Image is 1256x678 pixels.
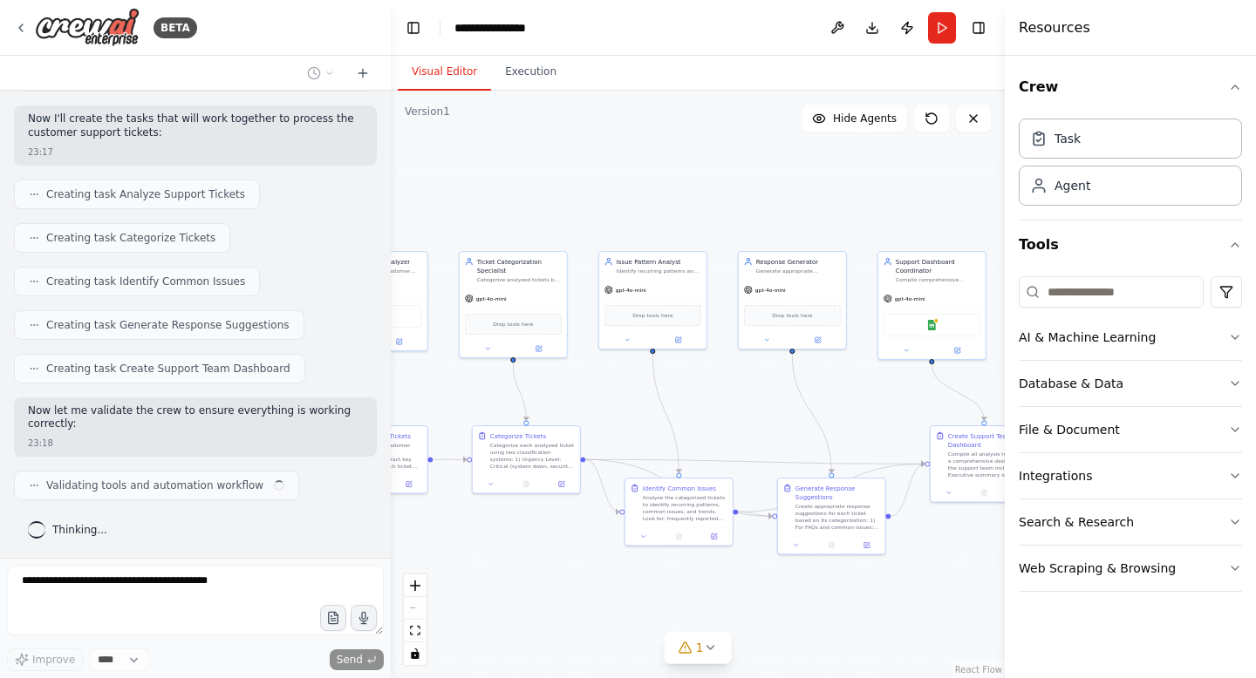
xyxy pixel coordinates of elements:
a: React Flow attribution [955,665,1002,675]
span: Creating task Analyze Support Tickets [46,187,245,201]
button: No output available [813,540,850,551]
button: Upload files [320,605,346,631]
span: Creating task Generate Response Suggestions [46,318,290,332]
button: Execution [491,54,570,91]
button: Open in side panel [393,479,423,490]
div: BETA [154,17,197,38]
div: Task [1055,130,1081,147]
div: Generate Response Suggestions [795,484,880,501]
div: Issue Pattern Analyst [617,257,701,266]
div: Analyze Support Tickets [338,431,411,440]
div: Identify Common Issues [643,484,716,492]
g: Edge from 73a695fe-f1ca-465d-aa40-6a48ec747674 to d5865c58-d420-4464-9e00-213041e8131a [738,459,925,516]
button: No output available [966,488,1002,498]
div: Read and analyze customer support tickets from {ticket_source}, extracting key information includ... [338,268,422,275]
button: Visual Editor [398,54,491,91]
div: Categorize Tickets [490,431,546,440]
span: Validating tools and automation workflow [46,478,263,492]
span: 1 [696,639,704,656]
div: React Flow controls [404,574,427,665]
div: Response GeneratorGenerate appropriate suggested responses for customer support tickets, includin... [738,251,847,349]
div: Search & Research [1019,513,1134,531]
button: AI & Machine Learning [1019,315,1242,360]
button: Open in side panel [514,343,563,354]
span: Drop tools here [493,320,533,329]
div: Version 1 [405,105,450,119]
div: Ticket Categorization SpecialistCategorize analyzed tickets by urgency (Low, Medium, High, Critic... [459,251,568,358]
button: Web Scraping & Browsing [1019,546,1242,591]
div: 23:18 [28,437,53,450]
span: gpt-4o-mini [476,295,507,302]
div: Analyze the categorized tickets to identify recurring patterns, common issues, and trends. Look f... [643,494,727,522]
button: Start a new chat [349,63,377,84]
button: Open in side panel [699,532,728,542]
div: Categorize each analyzed ticket using two classification systems: 1) Urgency Level: Critical (sys... [490,442,575,470]
button: Click to speak your automation idea [351,605,377,631]
div: Integrations [1019,467,1092,485]
button: Hide left sidebar [401,16,426,40]
p: Now I'll create the tasks that will work together to process the customer support tickets: [28,112,363,139]
button: Open in side panel [793,335,843,345]
div: Issue Pattern AnalystIdentify recurring patterns and common issues across customer support ticket... [598,251,707,349]
span: Improve [32,653,75,667]
button: Switch to previous chat [300,63,342,84]
button: Search & Research [1019,499,1242,545]
g: Edge from 2a1a597f-741a-45e0-95a1-a63da72e1212 to d5865c58-d420-4464-9e00-213041e8131a [927,364,988,421]
div: Identify Common IssuesAnalyze the categorized tickets to identify recurring patterns, common issu... [625,478,734,546]
div: Categorize analyzed tickets by urgency (Low, Medium, High, Critical) and topic categories (Techni... [477,276,562,283]
span: Send [337,653,363,667]
button: Open in side panel [374,336,424,347]
span: Creating task Categorize Tickets [46,231,215,245]
button: fit view [404,620,427,642]
button: Open in side panel [932,345,982,356]
div: Compile all analysis results into a comprehensive dashboard for the support team including: 1) Ex... [948,451,1033,478]
span: gpt-4o-mini [616,287,646,294]
button: zoom in [404,574,427,597]
g: Edge from 2ac11aac-996a-41b2-b86b-e0ed77ef764c to 73a695fe-f1ca-465d-aa40-6a48ec747674 [648,354,683,473]
p: Now let me validate the crew to ensure everything is working correctly: [28,404,363,431]
button: Integrations [1019,453,1242,498]
span: Drop tools here [632,311,672,320]
div: Create appropriate response suggestions for each ticket based on its categorization: 1) For FAQs ... [795,503,880,531]
button: Send [330,649,384,670]
div: 23:17 [28,146,53,159]
div: Response Generator [756,257,841,266]
g: Edge from 73a695fe-f1ca-465d-aa40-6a48ec747674 to f5c4507c-8d3c-4eb8-b27f-e9abd06a65df [738,507,772,520]
span: Creating task Create Support Team Dashboard [46,362,290,376]
div: Crew [1019,112,1242,220]
div: Generate appropriate suggested responses for customer support tickets, including automated replie... [756,268,841,275]
g: Edge from f5901854-aac9-4169-9f47-4c3c1b3e0bd3 to 73a695fe-f1ca-465d-aa40-6a48ec747674 [585,455,619,516]
div: Support Ticket AnalyzerRead and analyze customer support tickets from {ticket_source}, extracting... [319,251,428,351]
button: Open in side panel [851,540,881,551]
button: Hide right sidebar [966,16,991,40]
div: Support Dashboard CoordinatorCompile comprehensive summaries and reports for the support team, cr... [877,251,986,360]
button: Tools [1019,220,1242,269]
div: Tools [1019,269,1242,606]
g: Edge from 39feb67f-e8bf-4db9-b70c-d4909c55b2a1 to f5901854-aac9-4169-9f47-4c3c1b3e0bd3 [433,455,467,464]
div: AI & Machine Learning [1019,329,1156,346]
img: Logo [35,8,140,47]
g: Edge from 955f143f-70e3-4f74-82db-180815af6b33 to f5901854-aac9-4169-9f47-4c3c1b3e0bd3 [509,363,530,421]
button: Hide Agents [802,105,907,132]
nav: breadcrumb [454,19,544,37]
button: 1 [665,632,732,664]
button: Open in side panel [546,479,576,490]
span: gpt-4o-mini [895,295,925,302]
div: Analyze Support TicketsRead and analyze customer support tickets from {ticket_source}. Extract ke... [319,425,428,494]
button: No output available [660,532,697,542]
button: Crew [1019,63,1242,112]
button: toggle interactivity [404,642,427,665]
div: Ticket Categorization Specialist [477,257,562,275]
div: Agent [1055,177,1090,194]
h4: Resources [1019,17,1090,38]
button: No output available [508,479,544,490]
g: Edge from f5c4507c-8d3c-4eb8-b27f-e9abd06a65df to d5865c58-d420-4464-9e00-213041e8131a [891,459,925,520]
g: Edge from 0e1feee4-e078-4edb-bc0c-81646bbb1634 to f5c4507c-8d3c-4eb8-b27f-e9abd06a65df [788,354,836,473]
span: Thinking... [52,523,107,537]
div: Categorize TicketsCategorize each analyzed ticket using two classification systems: 1) Urgency Le... [472,425,581,494]
button: Open in side panel [653,335,703,345]
span: Creating task Identify Common Issues [46,275,245,288]
div: Compile comprehensive summaries and reports for the support team, create actionable dashboards sh... [896,276,980,283]
span: Drop tools here [772,311,812,320]
div: Create Support Team DashboardCompile all analysis results into a comprehensive dashboard for the ... [930,425,1039,503]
